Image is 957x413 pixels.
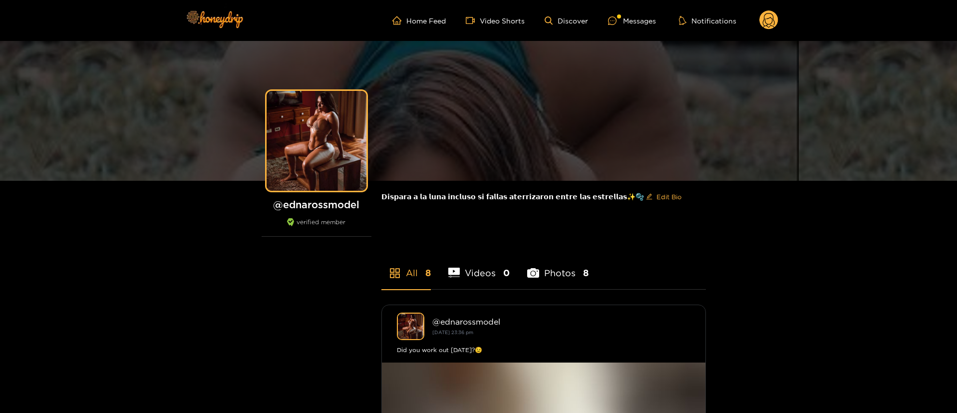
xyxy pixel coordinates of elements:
[397,313,424,340] img: ednarossmodel
[466,16,525,25] a: Video Shorts
[448,244,510,289] li: Videos
[397,345,690,355] div: Did you work out [DATE]?😉
[262,218,371,237] div: verified member
[392,16,446,25] a: Home Feed
[392,16,406,25] span: home
[466,16,480,25] span: video-camera
[381,181,706,213] div: 𝗗𝗶𝘀𝗽𝗮𝗿𝗮 𝗮 𝗹𝗮 𝗹𝘂𝗻𝗮 𝗶𝗻𝗰𝗹𝘂𝘀𝗼 𝘀𝗶 𝗳𝗮𝗹𝗹𝗮𝘀 𝗮𝘁𝗲𝗿𝗿𝗶𝘇𝗮𝗿𝗼𝗻 𝗲𝗻𝘁𝗿𝗲 𝗹𝗮𝘀 𝗲𝘀𝘁𝗿𝗲𝗹𝗹𝗮𝘀✨🫧
[432,317,690,326] div: @ ednarossmodel
[503,267,510,279] span: 0
[656,192,681,202] span: Edit Bio
[583,267,589,279] span: 8
[527,244,589,289] li: Photos
[262,198,371,211] h1: @ ednarossmodel
[676,15,739,25] button: Notifications
[389,267,401,279] span: appstore
[545,16,588,25] a: Discover
[644,189,683,205] button: editEdit Bio
[646,193,652,201] span: edit
[608,15,656,26] div: Messages
[381,244,431,289] li: All
[432,330,473,335] small: [DATE] 23:36 pm
[425,267,431,279] span: 8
